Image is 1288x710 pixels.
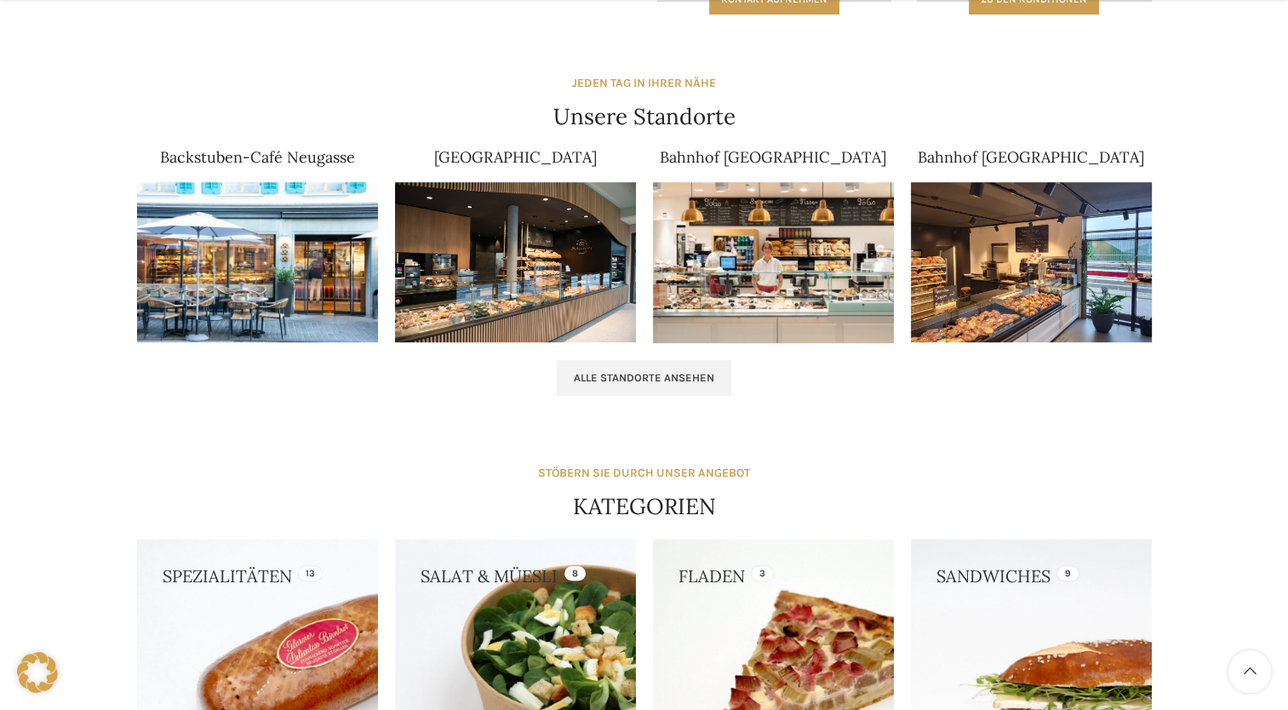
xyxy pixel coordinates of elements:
span: Alle Standorte ansehen [574,371,714,385]
h4: KATEGORIEN [573,491,716,522]
a: [GEOGRAPHIC_DATA] [434,147,597,167]
h4: Unsere Standorte [553,101,736,132]
a: Bahnhof [GEOGRAPHIC_DATA] [918,147,1144,167]
div: JEDEN TAG IN IHRER NÄHE [572,74,716,93]
a: Bahnhof [GEOGRAPHIC_DATA] [660,147,886,167]
div: STÖBERN SIE DURCH UNSER ANGEBOT [538,464,750,483]
a: Backstuben-Café Neugasse [160,147,355,167]
a: Scroll to top button [1228,650,1271,693]
a: Alle Standorte ansehen [557,360,731,396]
